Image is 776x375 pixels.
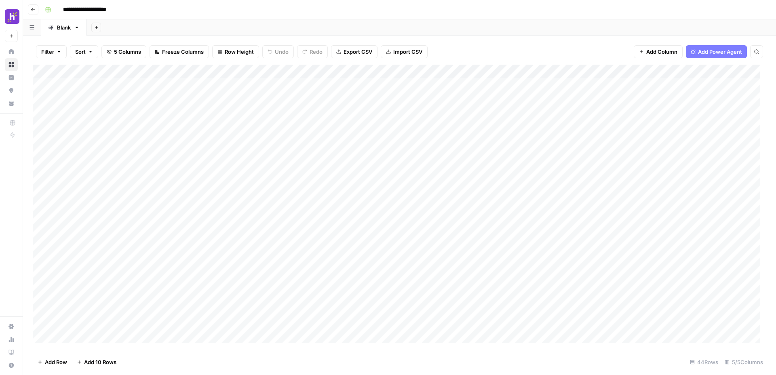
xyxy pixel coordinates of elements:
span: Export CSV [344,48,372,56]
span: Add Column [646,48,677,56]
button: Import CSV [381,45,428,58]
a: Browse [5,58,18,71]
span: Add Power Agent [698,48,742,56]
span: Row Height [225,48,254,56]
span: Add 10 Rows [84,358,116,366]
button: Sort [70,45,98,58]
button: Redo [297,45,328,58]
div: Blank [57,23,71,32]
div: 5/5 Columns [721,356,766,369]
span: Redo [310,48,323,56]
a: Insights [5,71,18,84]
button: 5 Columns [101,45,146,58]
button: Undo [262,45,294,58]
a: Your Data [5,97,18,110]
span: Undo [275,48,289,56]
span: Filter [41,48,54,56]
button: Add Row [33,356,72,369]
button: Add Column [634,45,683,58]
div: 44 Rows [687,356,721,369]
span: Freeze Columns [162,48,204,56]
button: Freeze Columns [150,45,209,58]
span: Add Row [45,358,67,366]
img: Homebase Logo [5,9,19,24]
button: Export CSV [331,45,377,58]
button: Workspace: Homebase [5,6,18,27]
a: Learning Hub [5,346,18,359]
button: Add 10 Rows [72,356,121,369]
a: Blank [41,19,86,36]
span: Import CSV [393,48,422,56]
span: Sort [75,48,86,56]
span: 5 Columns [114,48,141,56]
button: Row Height [212,45,259,58]
button: Filter [36,45,67,58]
a: Opportunities [5,84,18,97]
a: Settings [5,320,18,333]
a: Usage [5,333,18,346]
button: Add Power Agent [686,45,747,58]
button: Help + Support [5,359,18,372]
a: Home [5,45,18,58]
